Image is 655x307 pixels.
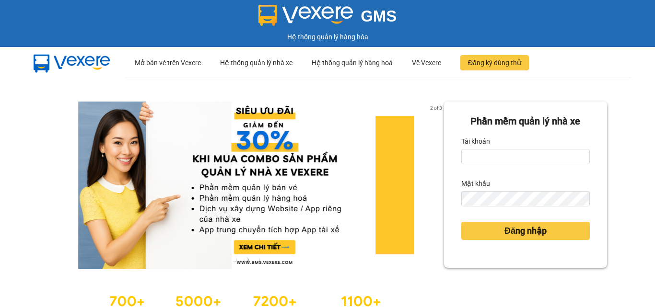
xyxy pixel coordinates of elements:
[468,57,521,68] span: Đăng ký dùng thử
[431,102,444,269] button: next slide / item
[460,55,529,70] button: Đăng ký dùng thử
[361,7,397,25] span: GMS
[461,222,590,240] button: Đăng nhập
[258,5,353,26] img: logo 2
[461,149,590,164] input: Tài khoản
[256,258,259,262] li: slide item 3
[24,47,120,79] img: mbUUG5Q.png
[461,176,490,191] label: Mật khẩu
[48,102,61,269] button: previous slide / item
[258,14,397,22] a: GMS
[135,47,201,78] div: Mở bán vé trên Vexere
[461,114,590,129] div: Phần mềm quản lý nhà xe
[2,32,653,42] div: Hệ thống quản lý hàng hóa
[244,258,248,262] li: slide item 2
[461,191,590,206] input: Mật khẩu
[233,258,236,262] li: slide item 1
[412,47,441,78] div: Về Vexere
[461,134,490,149] label: Tài khoản
[427,102,444,114] p: 2 of 3
[220,47,292,78] div: Hệ thống quản lý nhà xe
[312,47,393,78] div: Hệ thống quản lý hàng hoá
[504,224,547,238] span: Đăng nhập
